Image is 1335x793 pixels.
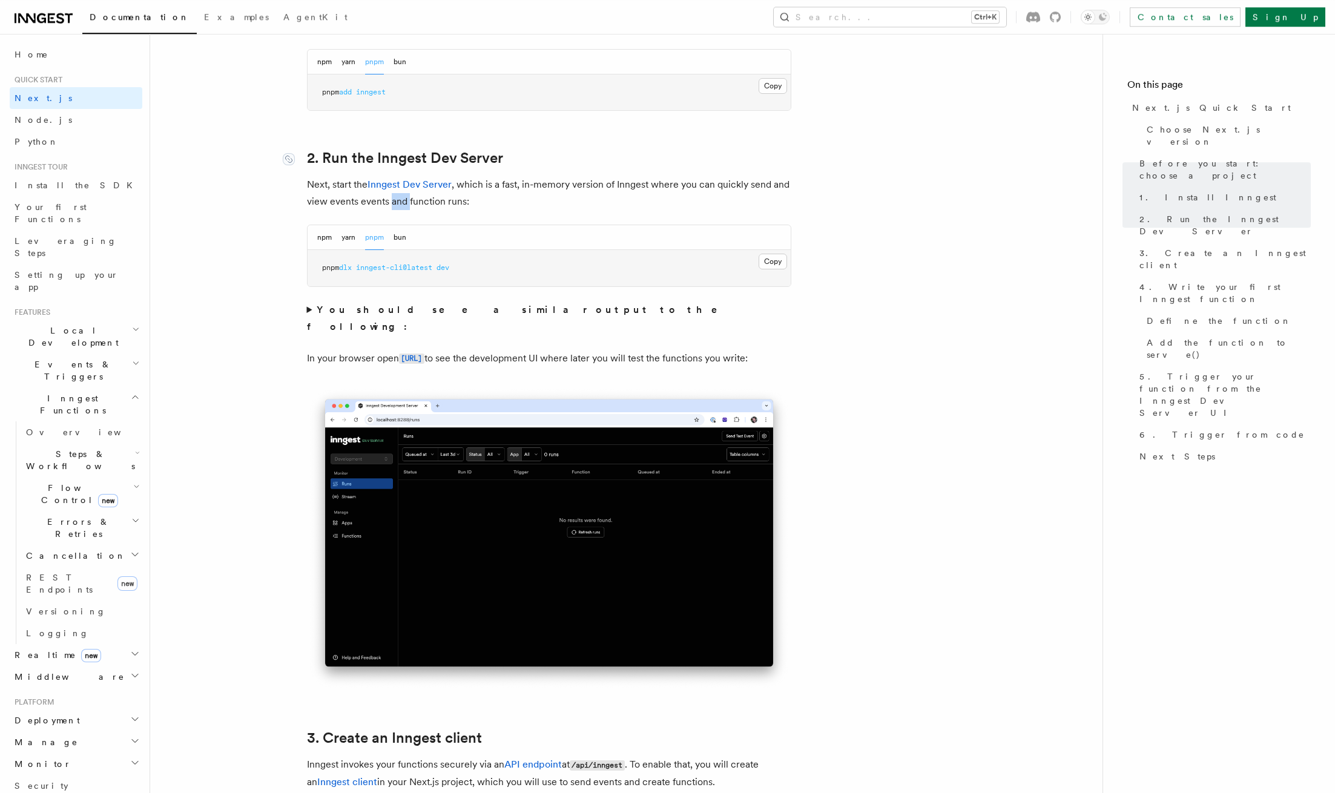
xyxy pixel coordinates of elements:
span: Leveraging Steps [15,236,117,258]
a: Documentation [82,4,197,34]
button: Events & Triggers [10,354,142,387]
span: Steps & Workflows [21,448,135,472]
button: Monitor [10,753,142,775]
span: Your first Functions [15,202,87,224]
h4: On this page [1127,77,1311,97]
a: Contact sales [1130,7,1241,27]
button: Copy [759,78,787,94]
span: 1. Install Inngest [1139,191,1276,203]
span: Realtime [10,649,101,661]
span: dev [437,263,449,272]
span: Overview [26,427,151,437]
span: Monitor [10,758,71,770]
button: bun [394,50,406,74]
span: Node.js [15,115,72,125]
a: 3. Create an Inngest client [307,729,482,746]
summary: You should see a similar output to the following: [307,301,791,335]
a: Next Steps [1135,446,1311,467]
strong: You should see a similar output to the following: [307,304,735,332]
button: Middleware [10,666,142,688]
span: 4. Write your first Inngest function [1139,281,1311,305]
span: 3. Create an Inngest client [1139,247,1311,271]
button: Local Development [10,320,142,354]
span: Home [15,48,48,61]
span: Logging [26,628,89,638]
a: REST Endpointsnew [21,567,142,601]
span: Add the function to serve() [1147,337,1311,361]
button: pnpm [365,225,384,250]
span: inngest [356,88,386,96]
a: 2. Run the Inngest Dev Server [1135,208,1311,242]
span: Manage [10,736,78,748]
code: [URL] [399,354,424,364]
button: Errors & Retries [21,511,142,545]
span: Next.js [15,93,72,103]
a: 2. Run the Inngest Dev Server [307,150,503,166]
span: dlx [339,263,352,272]
span: Python [15,137,59,146]
button: Manage [10,731,142,753]
button: Inngest Functions [10,387,142,421]
a: API endpoint [504,758,562,770]
code: /api/inngest [570,760,625,771]
span: Inngest Functions [10,392,131,416]
a: AgentKit [276,4,355,33]
span: Install the SDK [15,180,140,190]
a: Next.js Quick Start [1127,97,1311,119]
span: 5. Trigger your function from the Inngest Dev Server UI [1139,370,1311,419]
span: new [117,576,137,591]
a: Define the function [1142,310,1311,332]
button: Flow Controlnew [21,477,142,511]
span: Define the function [1147,315,1291,327]
a: 3. Create an Inngest client [1135,242,1311,276]
span: REST Endpoints [26,573,93,594]
p: Inngest invokes your functions securely via an at . To enable that, you will create an in your Ne... [307,756,791,791]
a: Inngest client [317,776,377,788]
a: Your first Functions [10,196,142,230]
a: Setting up your app [10,264,142,298]
span: Next Steps [1139,450,1215,462]
button: Search...Ctrl+K [774,7,1006,27]
a: Overview [21,421,142,443]
button: yarn [341,225,355,250]
a: [URL] [399,352,424,364]
span: AgentKit [283,12,348,22]
span: Choose Next.js version [1147,123,1311,148]
span: Setting up your app [15,270,119,292]
a: Home [10,44,142,65]
span: Events & Triggers [10,358,132,383]
p: Next, start the , which is a fast, in-memory version of Inngest where you can quickly send and vi... [307,176,791,210]
span: Versioning [26,607,106,616]
div: Inngest Functions [10,421,142,644]
span: pnpm [322,88,339,96]
span: 6. Trigger from code [1139,429,1305,441]
span: Flow Control [21,482,133,506]
p: In your browser open to see the development UI where later you will test the functions you write: [307,350,791,367]
button: Deployment [10,709,142,731]
span: Documentation [90,12,190,22]
a: 1. Install Inngest [1135,186,1311,208]
a: 5. Trigger your function from the Inngest Dev Server UI [1135,366,1311,424]
span: Before you start: choose a project [1139,157,1311,182]
span: Examples [204,12,269,22]
span: Inngest tour [10,162,68,172]
span: Platform [10,697,54,707]
span: Security [15,781,68,791]
a: Inngest Dev Server [368,179,452,190]
a: Logging [21,622,142,644]
a: Node.js [10,109,142,131]
button: Toggle dark mode [1081,10,1110,24]
span: Next.js Quick Start [1132,102,1291,114]
span: Errors & Retries [21,516,131,540]
a: Sign Up [1245,7,1325,27]
button: Copy [759,254,787,269]
button: pnpm [365,50,384,74]
button: Cancellation [21,545,142,567]
a: 4. Write your first Inngest function [1135,276,1311,310]
a: 6. Trigger from code [1135,424,1311,446]
span: add [339,88,352,96]
a: Before you start: choose a project [1135,153,1311,186]
button: npm [317,225,332,250]
a: Next.js [10,87,142,109]
span: 2. Run the Inngest Dev Server [1139,213,1311,237]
